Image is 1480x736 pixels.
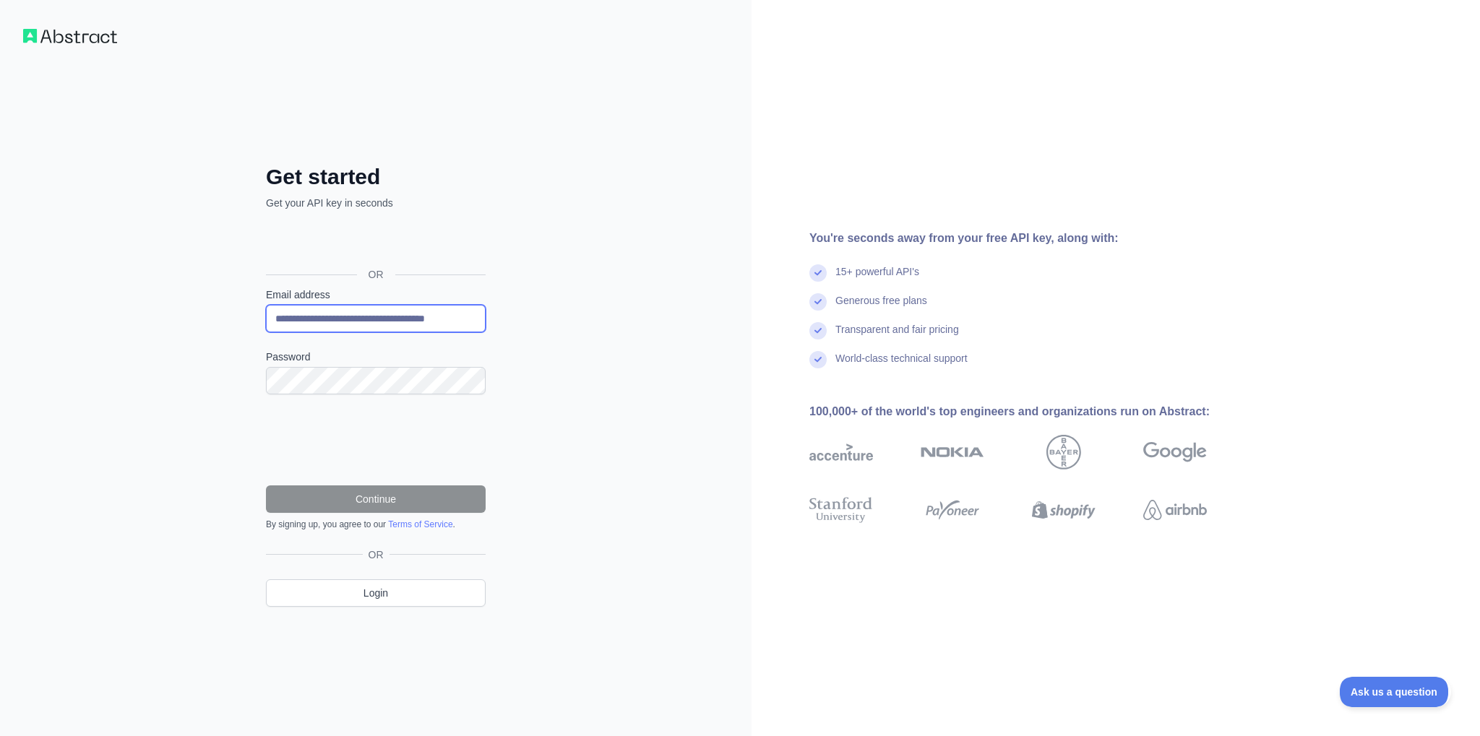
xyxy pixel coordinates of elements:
[357,267,395,282] span: OR
[388,519,452,529] a: Terms of Service
[266,350,486,364] label: Password
[266,287,486,302] label: Email address
[809,230,1253,247] div: You're seconds away from your free API key, along with:
[266,519,486,530] div: By signing up, you agree to our .
[809,264,827,282] img: check mark
[1032,494,1096,526] img: shopify
[835,322,959,351] div: Transparent and fair pricing
[1046,435,1081,469] img: bayer
[23,29,117,43] img: Workflow
[921,435,984,469] img: nokia
[259,226,490,258] iframe: Sign in with Google Button
[835,264,919,293] div: 15+ powerful API's
[1143,435,1207,469] img: google
[809,322,827,339] img: check mark
[266,579,486,607] a: Login
[266,412,486,468] iframe: reCAPTCHA
[921,494,984,526] img: payoneer
[1340,677,1451,707] iframe: Toggle Customer Support
[266,485,486,513] button: Continue
[809,435,873,469] img: accenture
[809,494,873,526] img: stanford university
[835,293,927,322] div: Generous free plans
[809,293,827,311] img: check mark
[363,547,390,562] span: OR
[266,226,483,258] div: Sign in with Google. Opens in new tab
[809,403,1253,420] div: 100,000+ of the world's top engineers and organizations run on Abstract:
[266,164,486,190] h2: Get started
[835,351,968,380] div: World-class technical support
[266,196,486,210] p: Get your API key in seconds
[1143,494,1207,526] img: airbnb
[809,351,827,368] img: check mark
